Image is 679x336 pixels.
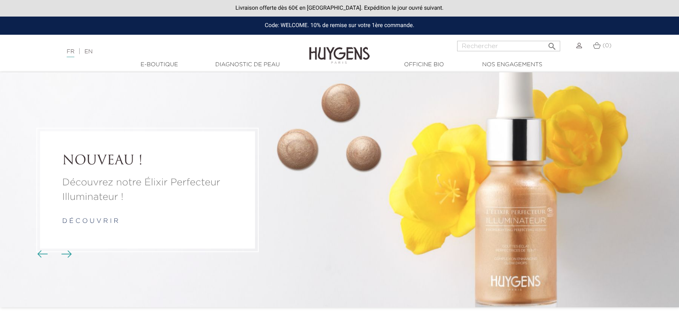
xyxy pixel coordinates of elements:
input: Rechercher [457,41,560,51]
a: E-Boutique [119,61,200,69]
div: | [63,47,277,57]
a: EN [84,49,93,55]
a: Diagnostic de peau [207,61,288,69]
a: d é c o u v r i r [62,218,118,225]
div: Boutons du carrousel [40,248,67,260]
a: Découvrez notre Élixir Perfecteur Illuminateur ! [62,175,233,204]
a: Officine Bio [384,61,464,69]
a: NOUVEAU ! [62,153,233,169]
a: Nos engagements [472,61,552,69]
img: Huygens [309,34,370,65]
i:  [547,39,557,49]
span: (0) [603,43,612,48]
button:  [545,38,559,49]
a: FR [67,49,74,57]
